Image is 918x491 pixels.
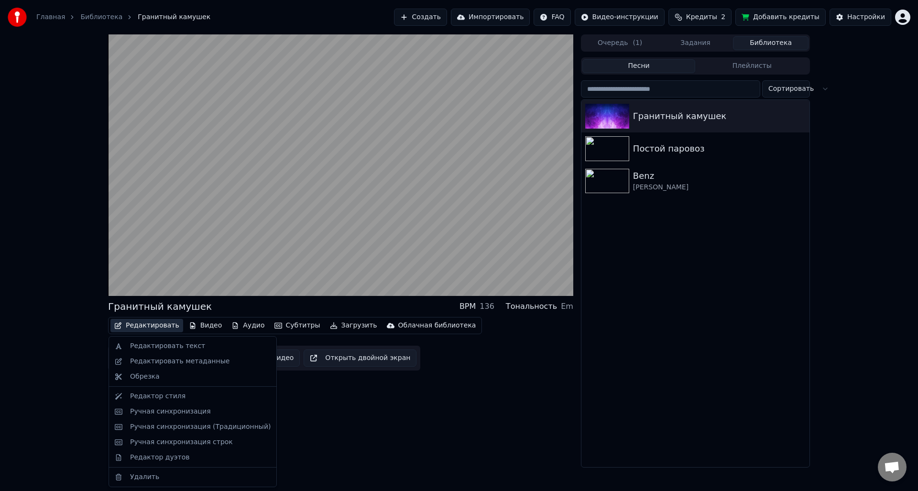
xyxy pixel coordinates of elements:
[459,301,476,312] div: BPM
[185,319,226,332] button: Видео
[721,12,725,22] span: 2
[686,12,717,22] span: Кредиты
[130,341,205,351] div: Редактировать текст
[130,453,189,462] div: Редактор дуэтов
[8,8,27,27] img: youka
[304,349,416,367] button: Открыть двойной экран
[695,59,809,73] button: Плейлисты
[633,169,806,183] div: Benz
[480,301,494,312] div: 136
[633,142,806,155] div: Постой паровоз
[228,319,268,332] button: Аудио
[130,472,159,482] div: Удалить
[575,9,665,26] button: Видео-инструкции
[130,422,271,432] div: Ручная синхронизация (Традиционный)
[108,300,212,313] div: Гранитный камушек
[130,372,160,382] div: Обрезка
[534,9,570,26] button: FAQ
[36,12,65,22] a: Главная
[271,319,324,332] button: Субтитры
[768,84,814,94] span: Сортировать
[130,437,233,447] div: Ручная синхронизация строк
[668,9,732,26] button: Кредиты2
[582,59,696,73] button: Песни
[735,9,826,26] button: Добавить кредиты
[633,109,806,123] div: Гранитный камушек
[130,407,211,416] div: Ручная синхронизация
[130,392,186,401] div: Редактор стиля
[633,38,642,48] span: ( 1 )
[398,321,476,330] div: Облачная библиотека
[847,12,885,22] div: Настройки
[130,357,229,366] div: Редактировать метаданные
[878,453,907,481] div: Открытый чат
[582,36,658,50] button: Очередь
[506,301,557,312] div: Тональность
[394,9,447,26] button: Создать
[733,36,809,50] button: Библиотека
[36,12,210,22] nav: breadcrumb
[633,183,806,192] div: [PERSON_NAME]
[110,319,183,332] button: Редактировать
[326,319,381,332] button: Загрузить
[830,9,891,26] button: Настройки
[658,36,733,50] button: Задания
[451,9,530,26] button: Импортировать
[561,301,573,312] div: Em
[80,12,122,22] a: Библиотека
[138,12,210,22] span: Гранитный камушек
